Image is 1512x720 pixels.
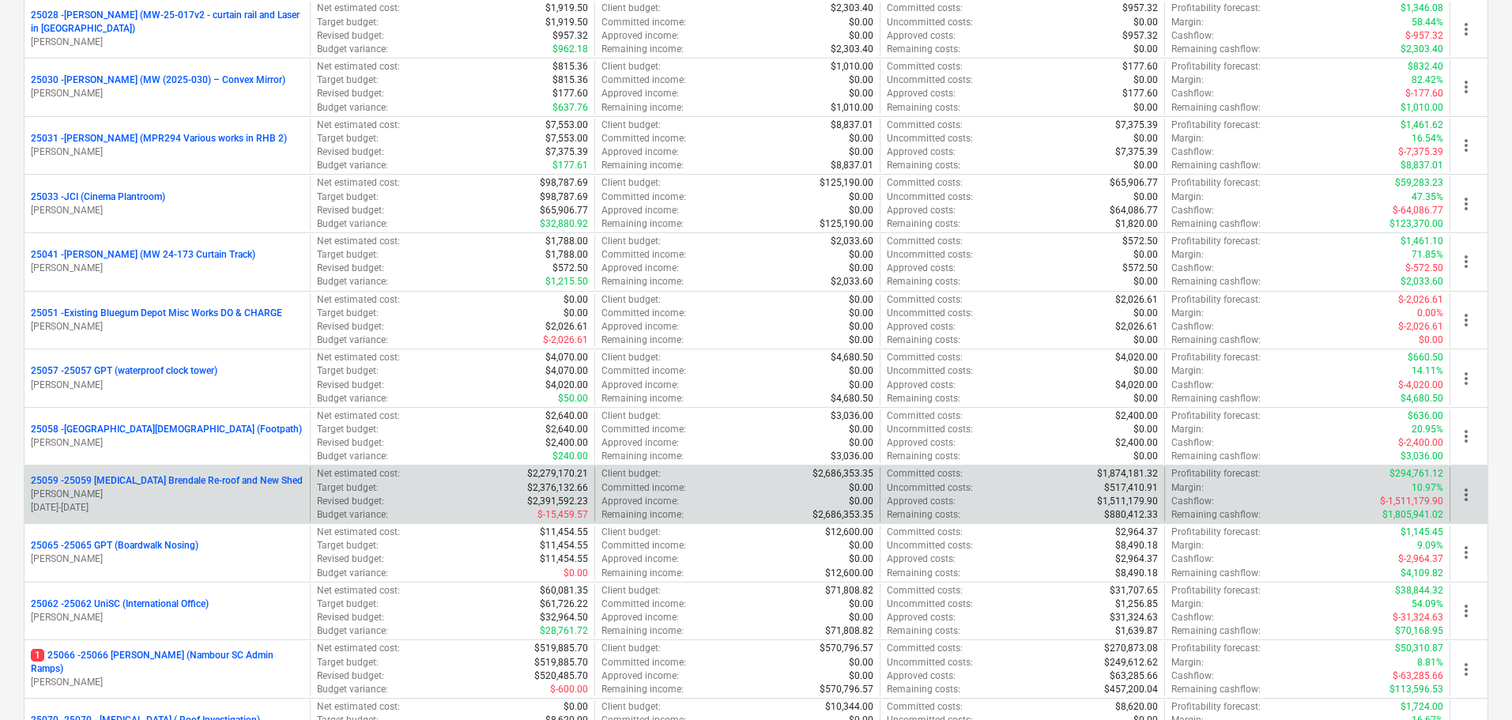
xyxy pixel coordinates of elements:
[317,176,400,190] p: Net estimated cost :
[31,307,282,320] p: 25051 - Existing Bluegum Depot Misc Works DO & CHARGE
[31,132,304,159] div: 25031 -[PERSON_NAME] (MPR294 Various works in RHB 2)[PERSON_NAME]
[317,101,388,115] p: Budget variance :
[1171,248,1204,262] p: Margin :
[31,423,302,436] p: 25058 - [GEOGRAPHIC_DATA][DEMOGRAPHIC_DATA] (Footpath)
[317,392,388,405] p: Budget variance :
[601,351,661,364] p: Client budget :
[831,2,873,15] p: $2,303.40
[564,307,588,320] p: $0.00
[887,204,956,217] p: Approved costs :
[564,293,588,307] p: $0.00
[31,611,304,624] p: [PERSON_NAME]
[887,334,960,347] p: Remaining costs :
[1133,101,1158,115] p: $0.00
[849,436,873,450] p: $0.00
[317,450,388,463] p: Budget variance :
[849,74,873,87] p: $0.00
[317,2,400,15] p: Net estimated cost :
[887,293,963,307] p: Committed costs :
[543,334,588,347] p: $-2,026.61
[31,190,304,217] div: 25033 -JCI (Cinema Plantroom)[PERSON_NAME]
[545,132,588,145] p: $7,553.00
[849,334,873,347] p: $0.00
[1122,262,1158,275] p: $572.50
[849,262,873,275] p: $0.00
[831,351,873,364] p: $4,680.50
[1405,87,1443,100] p: $-177.60
[1171,293,1261,307] p: Profitability forecast :
[1412,423,1443,436] p: 20.95%
[317,132,379,145] p: Target budget :
[849,204,873,217] p: $0.00
[1133,248,1158,262] p: $0.00
[31,364,217,378] p: 25057 - 25057 GPT (waterproof clock tower)
[31,87,304,100] p: [PERSON_NAME]
[849,87,873,100] p: $0.00
[545,235,588,248] p: $1,788.00
[317,351,400,364] p: Net estimated cost :
[31,501,304,515] p: [DATE] - [DATE]
[552,74,588,87] p: $815.36
[887,29,956,43] p: Approved costs :
[831,159,873,172] p: $8,837.01
[31,145,304,159] p: [PERSON_NAME]
[820,217,873,231] p: $125,190.00
[601,60,661,74] p: Client budget :
[1171,190,1204,204] p: Margin :
[849,293,873,307] p: $0.00
[887,248,973,262] p: Uncommitted costs :
[601,204,679,217] p: Approved income :
[1133,392,1158,405] p: $0.00
[887,351,963,364] p: Committed costs :
[1412,132,1443,145] p: 16.54%
[887,132,973,145] p: Uncommitted costs :
[1457,485,1476,504] span: more_vert
[317,275,388,288] p: Budget variance :
[1398,145,1443,159] p: $-7,375.39
[1419,334,1443,347] p: $0.00
[1433,644,1512,720] iframe: Chat Widget
[1133,190,1158,204] p: $0.00
[849,423,873,436] p: $0.00
[1412,190,1443,204] p: 47.35%
[601,101,684,115] p: Remaining income :
[849,364,873,378] p: $0.00
[831,392,873,405] p: $4,680.50
[887,159,960,172] p: Remaining costs :
[317,145,384,159] p: Revised budget :
[31,74,285,87] p: 25030 - [PERSON_NAME] (MW (2025-030) – Convex Mirror)
[601,235,661,248] p: Client budget :
[887,436,956,450] p: Approved costs :
[317,217,388,231] p: Budget variance :
[1398,320,1443,334] p: $-2,026.61
[601,392,684,405] p: Remaining income :
[1457,252,1476,271] span: more_vert
[1115,409,1158,423] p: $2,400.00
[1457,77,1476,96] span: more_vert
[317,43,388,56] p: Budget variance :
[317,307,379,320] p: Target budget :
[1171,409,1261,423] p: Profitability forecast :
[887,2,963,15] p: Committed costs :
[31,649,304,676] p: 25066 - 25066 [PERSON_NAME] (Nambour SC Admin Ramps)
[1457,194,1476,213] span: more_vert
[887,364,973,378] p: Uncommitted costs :
[1171,145,1214,159] p: Cashflow :
[31,307,304,334] div: 25051 -Existing Bluegum Depot Misc Works DO & CHARGE[PERSON_NAME]
[849,248,873,262] p: $0.00
[1171,204,1214,217] p: Cashflow :
[1408,351,1443,364] p: $660.50
[1110,204,1158,217] p: $64,086.77
[601,74,686,87] p: Committed income :
[317,334,388,347] p: Budget variance :
[31,248,255,262] p: 25041 - [PERSON_NAME] (MW 24-173 Curtain Track)
[601,145,679,159] p: Approved income :
[31,9,304,49] div: 25028 -[PERSON_NAME] (MW-25-017v2 - curtain rail and Laser in [GEOGRAPHIC_DATA])[PERSON_NAME]
[1171,43,1261,56] p: Remaining cashflow :
[317,248,379,262] p: Target budget :
[1115,320,1158,334] p: $2,026.61
[1133,74,1158,87] p: $0.00
[601,293,661,307] p: Client budget :
[317,320,384,334] p: Revised budget :
[1171,132,1204,145] p: Margin :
